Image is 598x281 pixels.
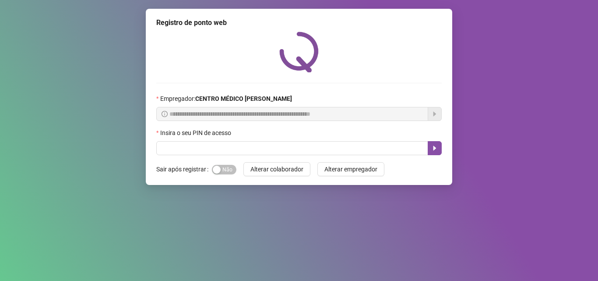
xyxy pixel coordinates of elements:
[160,94,292,103] span: Empregador :
[279,32,319,72] img: QRPoint
[156,162,212,176] label: Sair após registrar
[156,18,442,28] div: Registro de ponto web
[243,162,310,176] button: Alterar colaborador
[250,164,303,174] span: Alterar colaborador
[431,145,438,152] span: caret-right
[162,111,168,117] span: info-circle
[317,162,384,176] button: Alterar empregador
[195,95,292,102] strong: CENTRO MÉDICO [PERSON_NAME]
[324,164,377,174] span: Alterar empregador
[156,128,237,138] label: Insira o seu PIN de acesso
